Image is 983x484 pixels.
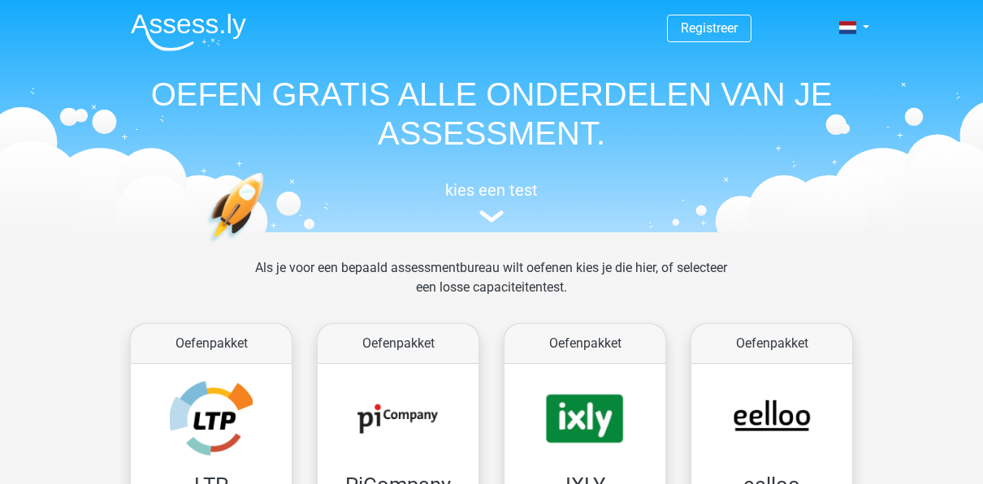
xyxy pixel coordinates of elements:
[479,210,504,223] img: assessment
[118,75,865,153] h1: OEFEN GRATIS ALLE ONDERDELEN VAN JE ASSESSMENT.
[242,258,740,317] div: Als je voor een bepaald assessmentbureau wilt oefenen kies je die hier, of selecteer een losse ca...
[118,180,865,223] a: kies een test
[207,172,327,319] img: oefenen
[681,20,738,36] a: Registreer
[131,13,246,51] img: Assessly
[118,180,865,200] h5: kies een test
